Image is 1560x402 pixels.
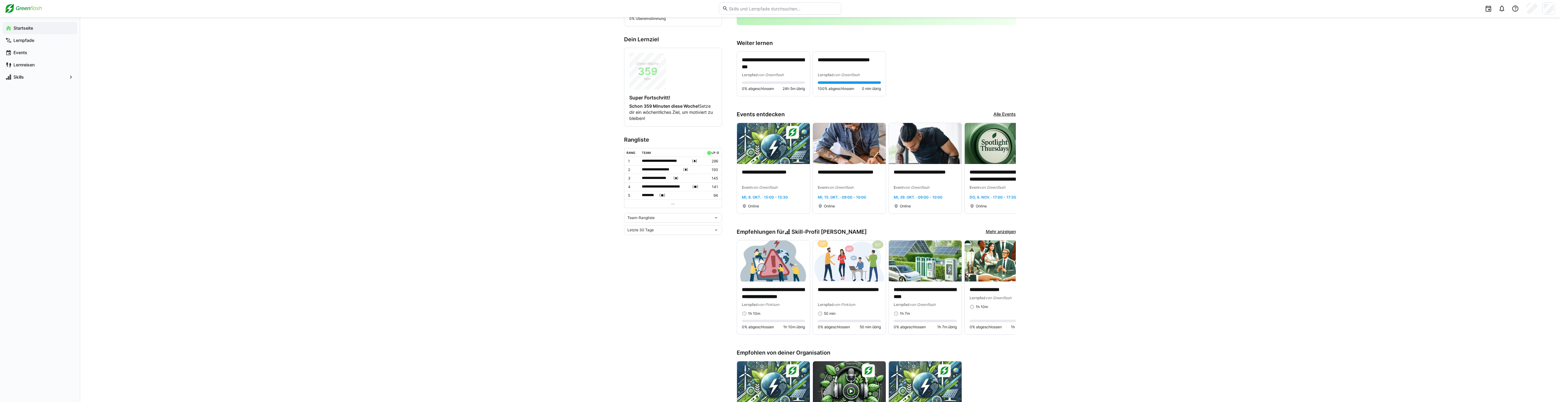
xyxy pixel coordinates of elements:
span: Skill-Profil [PERSON_NAME] [791,229,867,235]
span: Letzte 30 Tage [627,228,654,233]
span: Mi, 29. Okt. · 09:00 - 10:00 [894,195,942,199]
p: Setze dir ein wöchentliches Ziel, um motiviert zu bleiben! [629,103,717,121]
div: Rang [627,151,635,154]
span: 1h 7m [900,311,910,316]
a: ø [716,150,719,155]
p: 2 [628,167,637,172]
img: image [813,123,886,164]
span: Event [970,185,979,190]
a: Alle Events [993,111,1016,118]
span: Lernpfad [894,302,910,307]
p: 5 [628,193,637,198]
p: 1 [628,159,637,164]
span: von Greenflash [986,296,1012,300]
h3: Empfehlungen für [737,229,867,235]
span: Online [748,204,759,209]
p: 145 [705,176,718,181]
p: 193 [705,167,718,172]
span: Online [900,204,911,209]
span: 1h 10m übrig [1011,325,1033,329]
span: 100% abgeschlossen [818,86,854,91]
span: Do, 6. Nov. · 17:00 - 17:30 [970,195,1016,199]
h4: Super Fortschritt! [629,95,717,101]
img: image [965,240,1038,281]
h3: Empfohlen von deiner Organisation [737,349,1016,356]
span: 0% abgeschlossen [818,325,850,329]
span: ( ) [692,184,698,190]
span: 0% abgeschlossen [742,86,774,91]
span: Lernpfad [742,73,758,77]
span: 1h 10m [748,311,760,316]
strong: Schon 359 Minuten diese Woche! [629,103,699,109]
span: Lernpfad [818,302,834,307]
span: Event [742,185,752,190]
span: Mi, 15. Okt. · 09:00 - 10:00 [818,195,866,199]
span: Mi, 8. Okt. · 15:00 - 15:30 [742,195,788,199]
img: image [889,123,962,164]
span: von Greenflash [979,185,1005,190]
span: ( ) [659,192,665,199]
h3: Dein Lernziel [624,36,722,43]
span: 0% abgeschlossen [894,325,926,329]
span: von Greenflash [903,185,930,190]
img: image [737,240,810,281]
h3: Weiter lernen [737,40,1016,47]
span: Lernpfad [970,296,986,300]
span: ( ) [692,158,697,164]
span: von Greenflash [910,302,936,307]
span: von Pinktum [834,302,855,307]
span: Lernpfad [742,302,758,307]
p: 4 [628,184,637,189]
img: image [965,123,1038,164]
span: ( ) [673,175,679,181]
span: 1h 7m übrig [937,325,957,329]
span: Team-Rangliste [627,215,655,220]
span: 0% abgeschlossen [742,325,774,329]
span: Event [894,185,903,190]
p: 141 [705,184,718,189]
img: image [737,123,810,164]
span: Lernpfad [818,73,834,77]
p: 0% Übereinstimmung [629,16,717,21]
p: 3 [628,176,637,181]
span: Online [824,204,835,209]
p: 94 [705,193,718,198]
span: von Greenflash [828,185,854,190]
span: Event [818,185,828,190]
p: 296 [705,159,718,164]
span: 50 min übrig [860,325,881,329]
span: 0 min übrig [862,86,881,91]
span: 1h 10m [976,304,988,309]
div: LP [712,151,715,154]
span: 24h 5m übrig [783,86,805,91]
img: image [813,240,886,281]
span: von Greenflash [758,73,784,77]
img: image [889,240,962,281]
span: Online [976,204,987,209]
div: Team [642,151,651,154]
span: von Pinktum [758,302,779,307]
a: Mehr anzeigen [986,229,1016,235]
span: von Greenflash [834,73,860,77]
span: von Greenflash [752,185,778,190]
span: ( ) [683,166,688,173]
input: Skills und Lernpfade durchsuchen… [728,6,838,11]
span: 50 min [824,311,836,316]
span: 0% abgeschlossen [970,325,1002,329]
span: 1h 10m übrig [783,325,805,329]
h3: Rangliste [624,136,722,143]
h3: Events entdecken [737,111,785,118]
